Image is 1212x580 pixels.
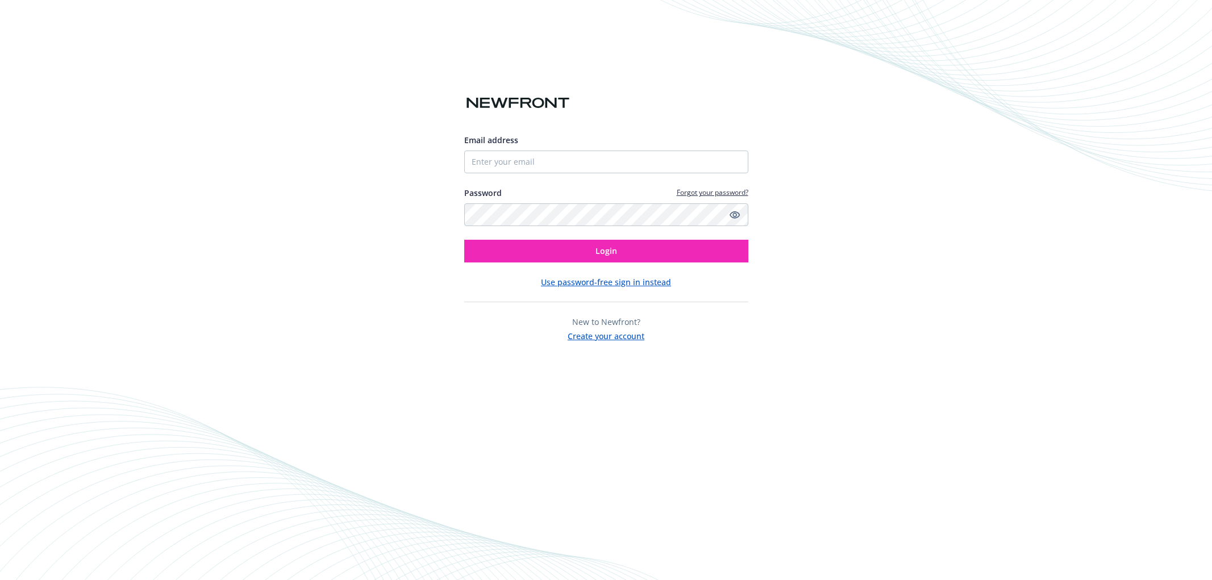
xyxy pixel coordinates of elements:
[464,151,748,173] input: Enter your email
[464,240,748,262] button: Login
[572,316,640,327] span: New to Newfront?
[464,93,572,113] img: Newfront logo
[677,187,748,197] a: Forgot your password?
[541,276,671,288] button: Use password-free sign in instead
[464,135,518,145] span: Email address
[595,245,617,256] span: Login
[464,203,748,226] input: Enter your password
[568,328,644,342] button: Create your account
[464,187,502,199] label: Password
[728,208,742,222] a: Show password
